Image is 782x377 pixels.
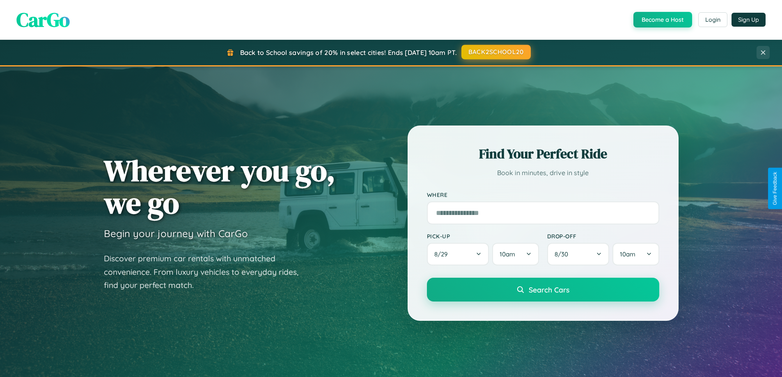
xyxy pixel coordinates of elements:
span: 8 / 30 [555,250,572,258]
p: Discover premium car rentals with unmatched convenience. From luxury vehicles to everyday rides, ... [104,252,309,292]
button: BACK2SCHOOL20 [461,45,531,59]
button: Login [698,12,727,27]
span: Back to School savings of 20% in select cities! Ends [DATE] 10am PT. [240,48,457,57]
button: 10am [612,243,659,265]
span: 8 / 29 [434,250,452,258]
label: Pick-up [427,233,539,240]
button: Sign Up [732,13,766,27]
button: Search Cars [427,278,659,302]
label: Drop-off [547,233,659,240]
p: Book in minutes, drive in style [427,167,659,179]
span: Search Cars [529,285,569,294]
h3: Begin your journey with CarGo [104,227,248,240]
h1: Wherever you go, we go [104,154,335,219]
span: 10am [620,250,635,258]
button: 8/29 [427,243,489,265]
div: Give Feedback [772,172,778,205]
h2: Find Your Perfect Ride [427,145,659,163]
button: 10am [492,243,539,265]
button: 8/30 [547,243,610,265]
span: CarGo [16,6,70,33]
span: 10am [500,250,515,258]
label: Where [427,191,659,198]
button: Become a Host [633,12,692,27]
